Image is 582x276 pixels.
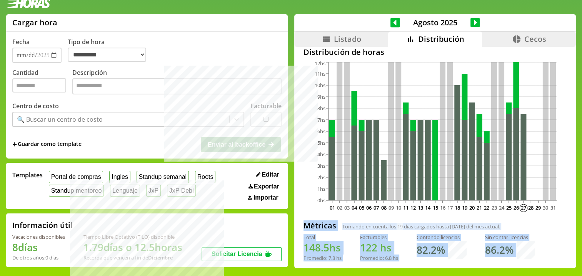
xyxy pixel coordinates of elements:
[360,234,398,241] div: Facturables
[342,223,500,230] span: Tomando en cuenta los días cargados hasta [DATE] del mes actual.
[68,48,146,62] select: Tipo de hora
[403,204,409,211] text: 11
[254,183,279,190] span: Exportar
[195,171,215,183] button: Roots
[12,254,65,261] div: De otros años: 0 días
[49,171,103,183] button: Portal de compras
[304,220,336,231] h2: Métricas
[344,204,350,211] text: 03
[148,254,173,261] b: Diciembre
[167,185,196,197] button: JxP Debi
[417,243,445,257] h1: 82.2 %
[337,204,342,211] text: 02
[12,38,30,46] label: Fecha
[499,204,505,211] text: 24
[334,34,361,44] span: Listado
[262,171,279,178] span: Editar
[514,204,519,211] text: 26
[110,185,140,197] button: Lenguaje
[425,204,431,211] text: 14
[317,197,325,204] tspan: 0hs
[455,204,460,211] text: 18
[447,204,453,211] text: 17
[330,204,335,211] text: 01
[367,204,372,211] text: 06
[12,140,17,149] span: +
[381,204,387,211] text: 08
[317,185,325,192] tspan: 1hs
[12,240,65,254] h1: 8 días
[304,241,342,255] h1: hs
[485,234,535,241] div: Sin contar licencias
[317,105,325,112] tspan: 8hs
[12,220,73,230] h2: Información útil
[253,194,278,201] span: Importar
[397,223,403,230] span: 19
[12,171,43,179] span: Templates
[109,171,130,183] button: Ingles
[49,185,104,197] button: Standup mentoreo
[315,82,325,89] tspan: 10hs
[550,204,556,211] text: 31
[484,204,490,211] text: 22
[12,17,57,28] h1: Cargar hora
[12,140,82,149] span: +Guardar como template
[360,241,398,255] h1: hs
[329,255,335,261] span: 7.8
[12,68,72,96] label: Cantidad
[317,139,325,146] tspan: 5hs
[352,204,357,211] text: 04
[485,243,514,257] h1: 86.2 %
[440,204,445,211] text: 16
[315,70,325,77] tspan: 11hs
[535,204,541,211] text: 29
[146,185,161,197] button: JxP
[317,93,325,100] tspan: 9hs
[317,116,325,123] tspan: 7hs
[315,60,325,67] tspan: 12hs
[492,204,497,211] text: 23
[83,254,182,261] div: Recordá que vencen a fin de
[400,17,470,28] span: Agosto 2025
[359,204,364,211] text: 05
[83,233,182,240] div: Tiempo Libre Optativo (TiLO) disponible
[246,183,282,190] button: Exportar
[462,204,467,211] text: 19
[202,247,282,261] button: Solicitar Licencia
[12,233,65,240] div: Vacaciones disponibles
[317,128,325,135] tspan: 6hs
[72,78,282,94] textarea: Descripción
[317,151,325,158] tspan: 4hs
[396,204,401,211] text: 10
[374,204,379,211] text: 07
[68,38,152,63] label: Tipo de hora
[12,102,59,110] label: Centro de costo
[72,68,282,96] label: Descripción
[469,204,475,211] text: 20
[433,204,438,211] text: 15
[212,251,262,257] span: Solicitar Licencia
[360,255,398,261] div: Promedio: hs
[360,241,377,255] span: 122
[17,115,103,124] div: 🔍 Buscar un centro de costo
[417,234,467,241] div: Contando licencias
[528,204,534,211] text: 28
[506,204,512,211] text: 25
[304,47,567,57] h2: Distribución de horas
[389,204,394,211] text: 09
[477,204,482,211] text: 21
[83,240,182,254] h1: 1.79 días o 12.5 horas
[250,102,282,110] label: Facturable
[524,34,546,44] span: Cecos
[304,234,342,241] div: Total
[137,171,189,183] button: Standup semanal
[317,162,325,169] tspan: 3hs
[418,34,464,44] span: Distribución
[418,204,423,211] text: 13
[12,78,66,93] input: Cantidad
[385,255,392,261] span: 6.8
[304,241,329,255] span: 148.5
[304,255,342,261] div: Promedio: hs
[521,204,526,211] text: 27
[254,171,282,178] button: Editar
